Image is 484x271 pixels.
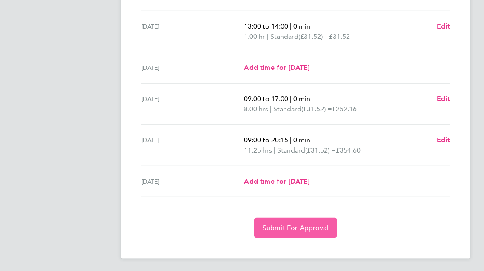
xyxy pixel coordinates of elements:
a: Edit [437,135,450,145]
div: [DATE] [141,21,244,42]
span: 1.00 hr [244,32,266,40]
span: (£31.52) = [302,105,332,113]
span: | [290,136,292,144]
span: 09:00 to 20:15 [244,136,289,144]
a: Add time for [DATE] [244,176,310,187]
div: [DATE] [141,135,244,156]
span: Submit For Approval [263,224,329,232]
span: 13:00 to 14:00 [244,22,289,30]
span: 11.25 hrs [244,146,272,154]
div: [DATE] [141,63,244,73]
span: (£31.52) = [299,32,329,40]
span: | [290,95,292,103]
span: | [270,105,272,113]
span: Add time for [DATE] [244,63,310,72]
a: Edit [437,21,450,32]
span: Add time for [DATE] [244,177,310,185]
span: 0 min [294,22,311,30]
span: | [267,32,269,40]
div: [DATE] [141,94,244,114]
button: Submit For Approval [254,218,337,238]
span: Standard [274,104,302,114]
span: 0 min [294,95,311,103]
span: 09:00 to 17:00 [244,95,289,103]
span: Standard [278,145,306,156]
span: Edit [437,136,450,144]
span: £31.52 [329,32,350,40]
a: Add time for [DATE] [244,63,310,73]
span: (£31.52) = [306,146,336,154]
span: Edit [437,95,450,103]
span: | [274,146,276,154]
span: £252.16 [332,105,357,113]
div: [DATE] [141,176,244,187]
a: Edit [437,94,450,104]
span: 8.00 hrs [244,105,269,113]
span: Standard [271,32,299,42]
span: Edit [437,22,450,30]
span: 0 min [294,136,311,144]
span: | [290,22,292,30]
span: £354.60 [336,146,361,154]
